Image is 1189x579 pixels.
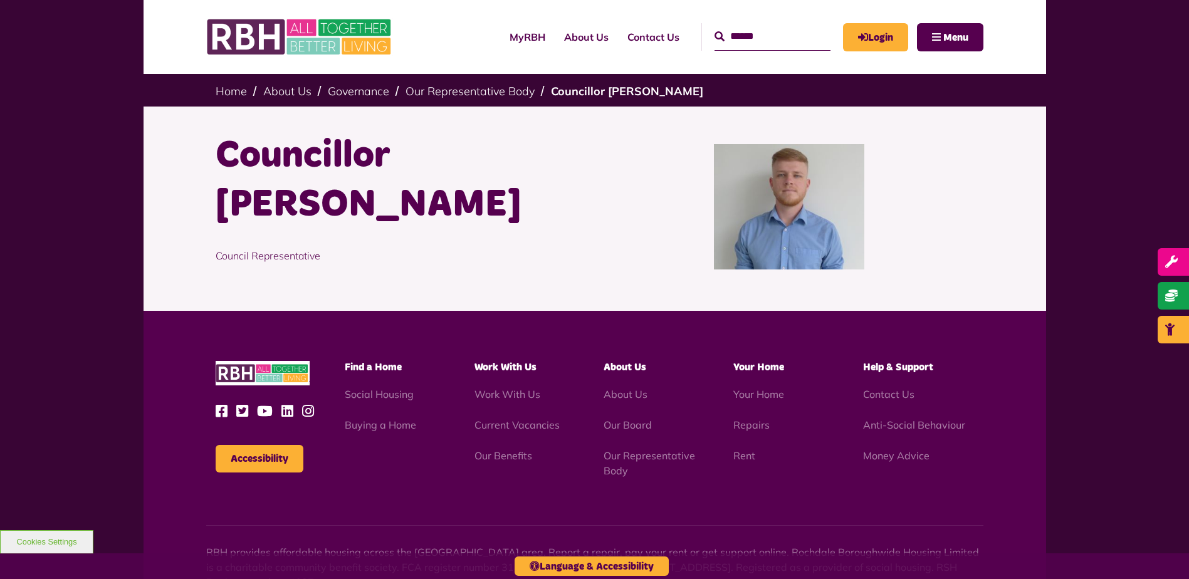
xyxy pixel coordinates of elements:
[604,388,647,400] a: About Us
[733,419,770,431] a: Repairs
[604,419,652,431] a: Our Board
[345,388,414,400] a: Social Housing
[733,449,755,462] a: Rent
[863,362,933,372] span: Help & Support
[216,132,585,229] h1: Councillor [PERSON_NAME]
[604,449,695,477] a: Our Representative Body
[1133,523,1189,579] iframe: Netcall Web Assistant for live chat
[474,449,532,462] a: Our Benefits
[474,362,537,372] span: Work With Us
[843,23,908,51] a: MyRBH
[216,445,303,472] button: Accessibility
[216,84,247,98] a: Home
[515,556,669,576] button: Language & Accessibility
[943,33,968,43] span: Menu
[345,362,402,372] span: Find a Home
[263,84,312,98] a: About Us
[474,388,540,400] a: Work With Us
[216,361,310,385] img: RBH
[474,419,560,431] a: Current Vacancies
[206,13,394,61] img: RBH
[863,449,930,462] a: Money Advice
[863,419,965,431] a: Anti-Social Behaviour
[328,84,389,98] a: Governance
[917,23,983,51] button: Navigation
[733,388,784,400] a: Your Home
[406,84,535,98] a: Our Representative Body
[216,229,585,282] p: Council Representative
[345,419,416,431] a: Buying a Home
[551,84,703,98] a: Councillor [PERSON_NAME]
[500,20,555,54] a: MyRBH
[714,144,864,269] img: Cllr Williams
[618,20,689,54] a: Contact Us
[733,362,784,372] span: Your Home
[863,388,914,400] a: Contact Us
[604,362,646,372] span: About Us
[555,20,618,54] a: About Us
